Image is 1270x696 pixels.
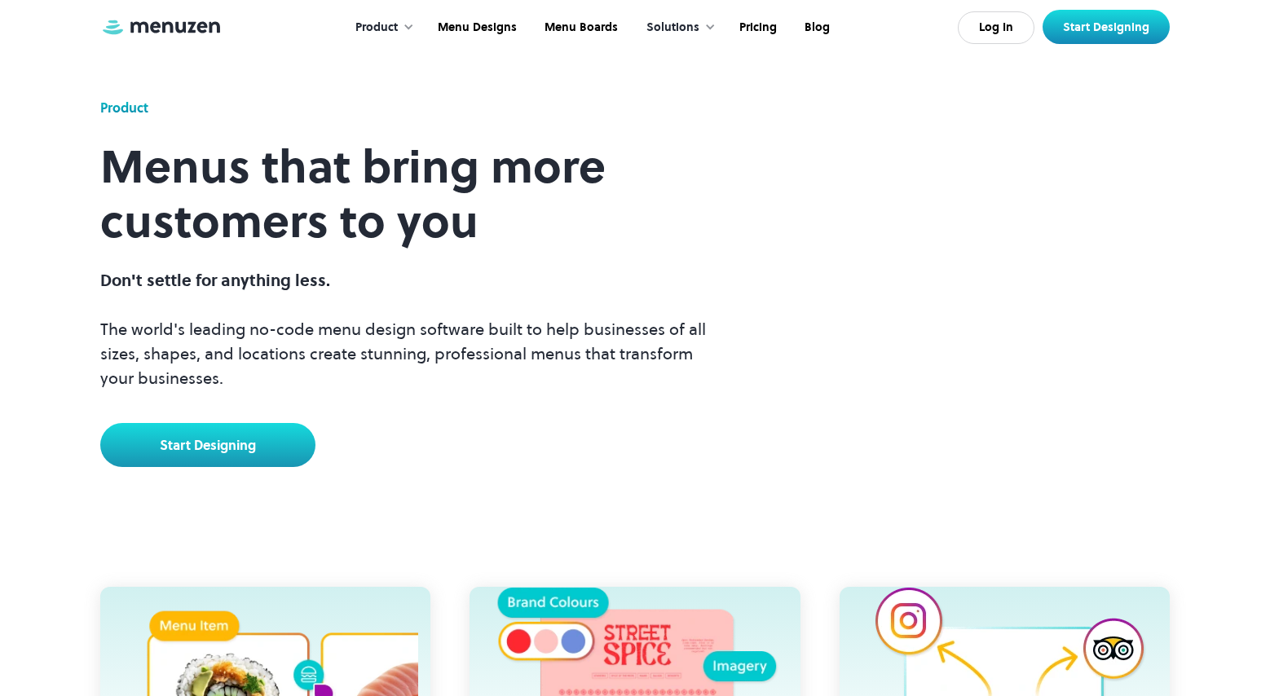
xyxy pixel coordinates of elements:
a: Pricing [724,2,789,53]
a: Blog [789,2,842,53]
a: Menu Boards [529,2,630,53]
a: Log In [958,11,1034,44]
h1: Menus that bring more customers to you [100,139,726,249]
div: Solutions [630,2,724,53]
span: Don't settle for anything less. [100,269,330,292]
p: The world's leading no-code menu design software built to help businesses of all sizes, shapes, a... [100,268,726,390]
div: Solutions [646,19,699,37]
div: Product [339,2,422,53]
div: Product [355,19,398,37]
a: Start Designing [100,423,315,467]
div: Product [100,98,148,117]
a: Menu Designs [422,2,529,53]
a: Start Designing [1043,10,1170,44]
